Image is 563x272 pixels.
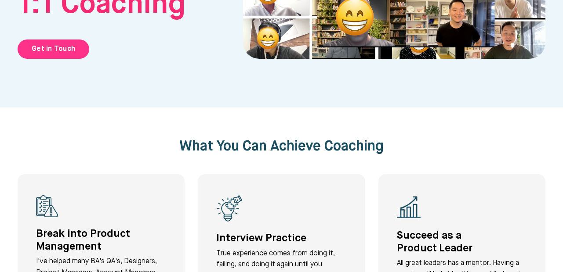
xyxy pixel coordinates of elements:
[36,228,166,253] h4: Break into Product Management
[397,229,527,255] h4: Succeed as a Product Leader
[179,140,384,154] span: What You Can Achieve Coaching
[216,232,346,245] h4: Interview Practice
[18,39,89,59] a: Get in Touch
